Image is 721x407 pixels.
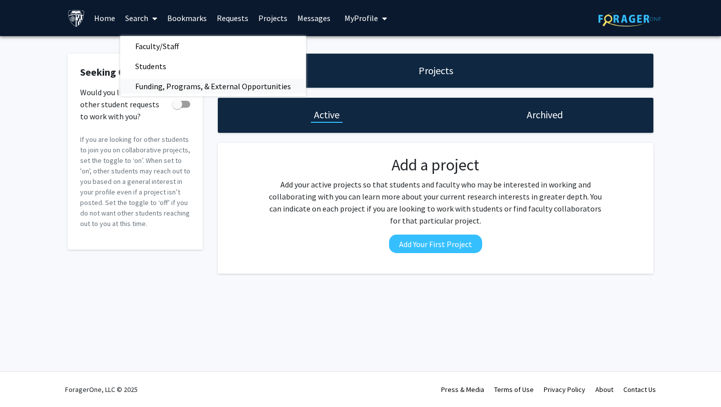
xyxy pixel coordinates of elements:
span: Students [120,56,181,76]
a: Projects [253,1,292,36]
span: Funding, Programs, & External Opportunities [120,76,306,96]
p: If you are looking for other students to join you on collaborative projects, set the toggle to ‘o... [80,134,190,229]
a: Messages [292,1,335,36]
a: Funding, Programs, & External Opportunities [120,79,306,94]
span: Would you like to receive other student requests to work with you? [80,86,168,122]
a: Bookmarks [162,1,212,36]
iframe: Chat [8,362,43,399]
a: Home [89,1,120,36]
h1: Active [314,108,339,122]
a: Search [120,1,162,36]
h2: Seeking Collaborators? [80,66,190,78]
a: Requests [212,1,253,36]
img: ForagerOne Logo [598,11,661,27]
a: Terms of Use [494,385,534,394]
a: Contact Us [623,385,656,394]
a: Students [120,59,306,74]
span: Faculty/Staff [120,36,194,56]
p: Add your active projects so that students and faculty who may be interested in working and collab... [266,178,605,227]
h2: Add a project [266,155,605,174]
h1: Archived [527,108,563,122]
span: My Profile [344,13,378,23]
a: Faculty/Staff [120,39,306,54]
a: About [595,385,613,394]
a: Privacy Policy [544,385,585,394]
button: Add Your First Project [389,235,482,253]
h1: Projects [419,64,453,78]
div: ForagerOne, LLC © 2025 [65,372,138,407]
img: Johns Hopkins University Logo [68,10,85,27]
a: Press & Media [441,385,484,394]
